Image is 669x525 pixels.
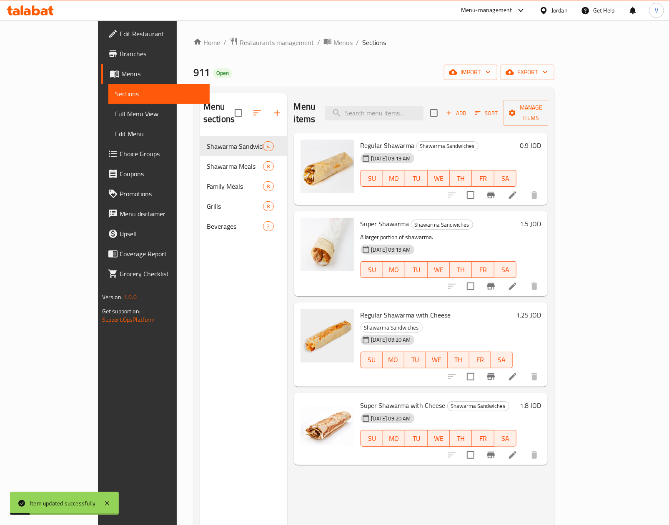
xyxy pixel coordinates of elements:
span: SU [364,264,380,276]
li: / [356,37,359,47]
a: Menus [323,37,353,48]
span: 2 [263,222,273,230]
span: Select to update [462,446,479,464]
span: [DATE] 09:19 AM [368,155,414,162]
div: Shawarma Sandwiches [416,141,479,151]
button: delete [524,445,544,465]
div: items [263,161,273,171]
button: TH [450,430,472,447]
span: Version: [102,292,123,302]
span: export [507,67,548,77]
span: Manage items [510,102,552,123]
span: Sort [475,108,498,118]
span: TH [453,432,469,445]
span: FR [475,172,491,185]
span: Shawarma Sandwiches [361,323,422,332]
div: Jordan [551,6,568,15]
div: items [263,181,273,191]
button: delete [524,185,544,205]
button: delete [524,367,544,387]
button: TU [405,170,427,187]
span: Select to update [462,186,479,204]
span: Menu disclaimer [120,209,203,219]
span: 911 [193,63,210,82]
span: 1.0.0 [124,292,137,302]
span: WE [429,354,444,366]
button: FR [472,430,494,447]
button: TU [405,430,427,447]
span: SA [498,172,513,185]
span: Restaurants management [240,37,314,47]
a: Edit menu item [508,450,518,460]
nav: breadcrumb [193,37,554,48]
img: Super Shawarma [301,218,354,271]
a: Sections [108,84,210,104]
span: Promotions [120,189,203,199]
span: Select to update [462,277,479,295]
span: Menus [333,37,353,47]
span: Beverages [207,221,263,231]
span: [DATE] 09:19 AM [368,246,414,254]
span: WE [431,264,446,276]
img: Regular Shawarma with Cheese [301,309,354,362]
span: 4 [263,142,273,150]
span: SU [364,172,380,185]
button: WE [428,430,450,447]
button: TH [448,352,469,368]
button: MO [383,261,405,278]
span: FR [475,264,491,276]
button: Manage items [503,100,559,126]
button: FR [469,352,491,368]
button: Sort [473,107,500,120]
button: Add section [267,103,287,123]
span: Upsell [120,229,203,239]
span: Grills [207,201,263,211]
button: export [501,65,554,80]
span: V [655,6,658,15]
span: Branches [120,49,203,59]
a: Promotions [101,184,210,204]
span: Shawarma Meals [207,161,263,171]
a: Edit Restaurant [101,24,210,44]
span: Select section [425,104,443,122]
button: WE [426,352,448,368]
a: Edit menu item [508,190,518,200]
div: Shawarma Sandwiches4 [200,136,287,156]
span: Family Meals [207,181,263,191]
a: Full Menu View [108,104,210,124]
button: SA [494,430,516,447]
button: WE [428,261,450,278]
span: Add item [443,107,469,120]
button: TH [450,261,472,278]
div: Shawarma Meals8 [200,156,287,176]
span: SA [498,432,513,445]
div: items [263,141,273,151]
span: 8 [263,162,273,170]
button: TH [450,170,472,187]
a: Edit Menu [108,124,210,144]
button: MO [383,430,405,447]
span: SA [498,264,513,276]
span: TH [451,354,466,366]
a: Upsell [101,224,210,244]
span: Add [445,108,467,118]
span: Sort items [469,107,503,120]
span: Select all sections [230,104,247,122]
div: Open [213,68,232,78]
span: Grocery Checklist [120,269,203,279]
div: Family Meals8 [200,176,287,196]
span: WE [431,172,446,185]
button: delete [524,276,544,296]
button: TU [405,261,427,278]
div: Item updated successfully [30,499,95,508]
button: Branch-specific-item [481,445,501,465]
div: Shawarma Sandwiches [207,141,263,151]
button: Branch-specific-item [481,185,501,205]
span: 8 [263,202,273,210]
span: 8 [263,182,273,190]
button: SU [361,430,383,447]
button: MO [383,170,405,187]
